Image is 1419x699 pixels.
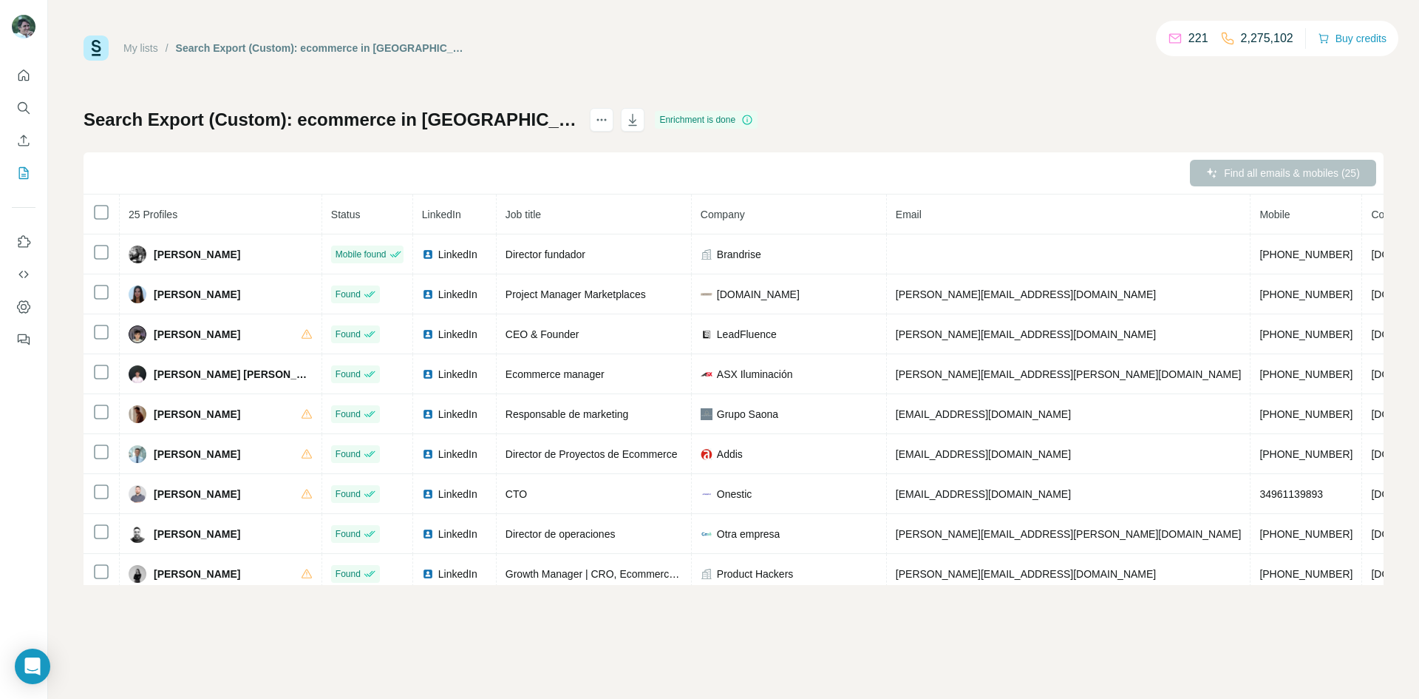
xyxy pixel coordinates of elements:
span: [PHONE_NUMBER] [1259,448,1352,460]
span: Found [336,448,361,461]
img: company-logo [701,448,712,460]
span: Otra empresa [717,527,780,541]
span: [PERSON_NAME][EMAIL_ADDRESS][PERSON_NAME][DOMAIN_NAME] [896,528,1242,540]
img: LinkedIn logo [422,288,434,300]
span: Found [336,408,361,421]
span: [PERSON_NAME] [PERSON_NAME] [154,367,313,382]
span: Director de operaciones [506,528,616,540]
span: LinkedIn [438,287,477,302]
span: LeadFluence [717,327,777,342]
span: Email [896,209,922,220]
span: Company [701,209,745,220]
span: LinkedIn [438,527,477,541]
span: Project Manager Marketplaces [506,288,646,300]
span: [PHONE_NUMBER] [1259,288,1352,300]
li: / [166,41,169,55]
button: Dashboard [12,294,35,320]
img: Surfe Logo [84,36,109,61]
img: Avatar [129,445,146,463]
span: [PHONE_NUMBER] [1259,328,1352,340]
img: Avatar [129,525,146,543]
span: Brandrise [717,247,761,262]
div: Enrichment is done [655,111,758,129]
button: Quick start [12,62,35,89]
img: LinkedIn logo [422,488,434,500]
img: LinkedIn logo [422,568,434,580]
button: Search [12,95,35,121]
span: Found [336,368,361,381]
img: LinkedIn logo [422,448,434,460]
span: LinkedIn [438,327,477,342]
button: Enrich CSV [12,127,35,154]
span: Responsable de marketing [506,408,629,420]
span: ASX Iluminación [717,367,793,382]
button: Use Surfe on LinkedIn [12,229,35,255]
p: 221 [1188,30,1208,47]
span: 34961139893 [1259,488,1323,500]
span: Addis [717,447,743,462]
span: 25 Profiles [129,209,177,220]
span: [PERSON_NAME][EMAIL_ADDRESS][DOMAIN_NAME] [896,568,1156,580]
img: company-logo [701,488,712,500]
img: company-logo [701,528,712,540]
span: [PERSON_NAME][EMAIL_ADDRESS][DOMAIN_NAME] [896,328,1156,340]
span: [PERSON_NAME] [154,287,240,302]
span: [PERSON_NAME] [154,327,240,342]
span: [PERSON_NAME] [154,527,240,541]
button: Buy credits [1318,28,1386,49]
button: Use Surfe API [12,261,35,288]
span: LinkedIn [438,447,477,462]
img: Avatar [129,365,146,383]
span: Found [336,527,361,541]
span: LinkedIn [422,209,461,220]
span: Director de Proyectos de Ecommerce [506,448,678,460]
div: Search Export (Custom): ecommerce in [GEOGRAPHIC_DATA] - [DATE] 12:33 [176,41,469,55]
span: CTO [506,488,527,500]
span: Onestic [717,487,752,502]
span: LinkedIn [438,567,477,581]
img: LinkedIn logo [422,249,434,260]
span: LinkedIn [438,487,477,502]
span: [EMAIL_ADDRESS][DOMAIN_NAME] [896,448,1071,460]
span: Found [336,288,361,301]
span: Director fundador [506,249,585,260]
span: [PERSON_NAME][EMAIL_ADDRESS][DOMAIN_NAME] [896,288,1156,300]
span: Ecommerce manager [506,368,605,380]
img: company-logo [701,368,712,380]
img: Avatar [129,325,146,343]
img: LinkedIn logo [422,368,434,380]
img: company-logo [701,328,712,340]
span: [EMAIL_ADDRESS][DOMAIN_NAME] [896,408,1071,420]
span: Status [331,209,361,220]
span: [PERSON_NAME] [154,447,240,462]
button: actions [590,108,613,132]
div: Open Intercom Messenger [15,649,50,684]
img: Avatar [12,15,35,38]
img: company-logo [701,408,712,420]
span: Grupo Saona [717,407,778,422]
span: [PHONE_NUMBER] [1259,408,1352,420]
p: 2,275,102 [1241,30,1293,47]
img: LinkedIn logo [422,328,434,340]
a: My lists [123,42,158,54]
img: Avatar [129,246,146,263]
img: Avatar [129,485,146,503]
span: Found [336,328,361,341]
span: [PHONE_NUMBER] [1259,368,1352,380]
span: [PERSON_NAME][EMAIL_ADDRESS][PERSON_NAME][DOMAIN_NAME] [896,368,1242,380]
img: LinkedIn logo [422,408,434,420]
span: Job title [506,209,541,220]
h1: Search Export (Custom): ecommerce in [GEOGRAPHIC_DATA] - [DATE] 12:33 [84,108,576,132]
img: Avatar [129,286,146,303]
span: LinkedIn [438,367,477,382]
span: CEO & Founder [506,328,579,340]
span: [PERSON_NAME] [154,407,240,422]
span: Mobile found [336,248,387,261]
span: [PHONE_NUMBER] [1259,528,1352,540]
img: LinkedIn logo [422,528,434,540]
span: [DOMAIN_NAME] [717,287,800,302]
span: Found [336,567,361,581]
img: Avatar [129,405,146,423]
span: [PERSON_NAME] [154,567,240,581]
span: [PERSON_NAME] [154,487,240,502]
